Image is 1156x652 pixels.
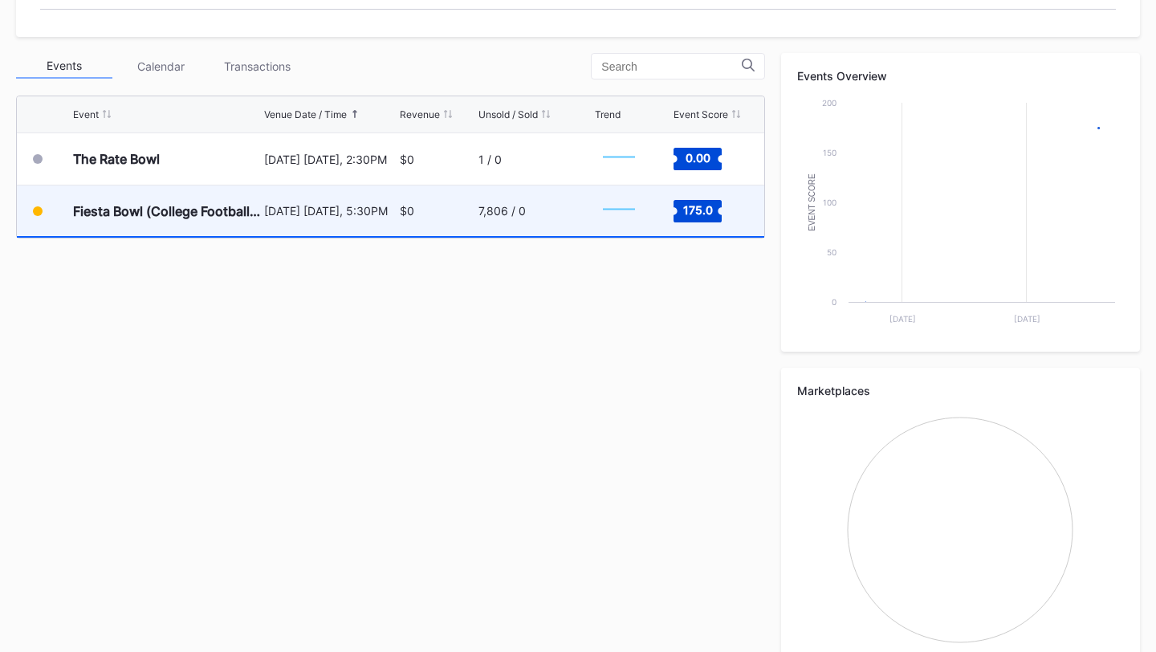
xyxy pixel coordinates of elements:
text: Event Score [808,173,816,231]
div: $0 [400,204,414,218]
text: 200 [822,98,836,108]
div: Event [73,108,99,120]
text: [DATE] [1014,314,1040,324]
div: Transactions [209,54,305,79]
text: 0.00 [686,151,710,165]
text: 50 [827,247,836,257]
div: Unsold / Sold [478,108,538,120]
text: 100 [823,198,836,207]
div: Events Overview [797,69,1124,83]
div: The Rate Bowl [73,151,160,167]
div: Events [16,54,112,79]
div: 1 / 0 [478,153,502,166]
div: Venue Date / Time [264,108,347,120]
svg: Chart title [595,191,643,231]
svg: Chart title [797,95,1123,336]
text: 175.0 [683,202,713,216]
input: Search [601,60,742,73]
div: 7,806 / 0 [478,204,526,218]
div: [DATE] [DATE], 2:30PM [264,153,395,166]
div: $0 [400,153,414,166]
div: Calendar [112,54,209,79]
text: 150 [823,148,836,157]
text: [DATE] [889,314,916,324]
text: 0 [832,297,836,307]
svg: Chart title [797,410,1123,650]
div: Fiesta Bowl (College Football Playoff Semifinals) [73,203,260,219]
div: Trend [595,108,621,120]
div: Event Score [674,108,728,120]
svg: Chart title [595,139,643,179]
div: [DATE] [DATE], 5:30PM [264,204,395,218]
div: Marketplaces [797,384,1124,397]
div: Revenue [400,108,440,120]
